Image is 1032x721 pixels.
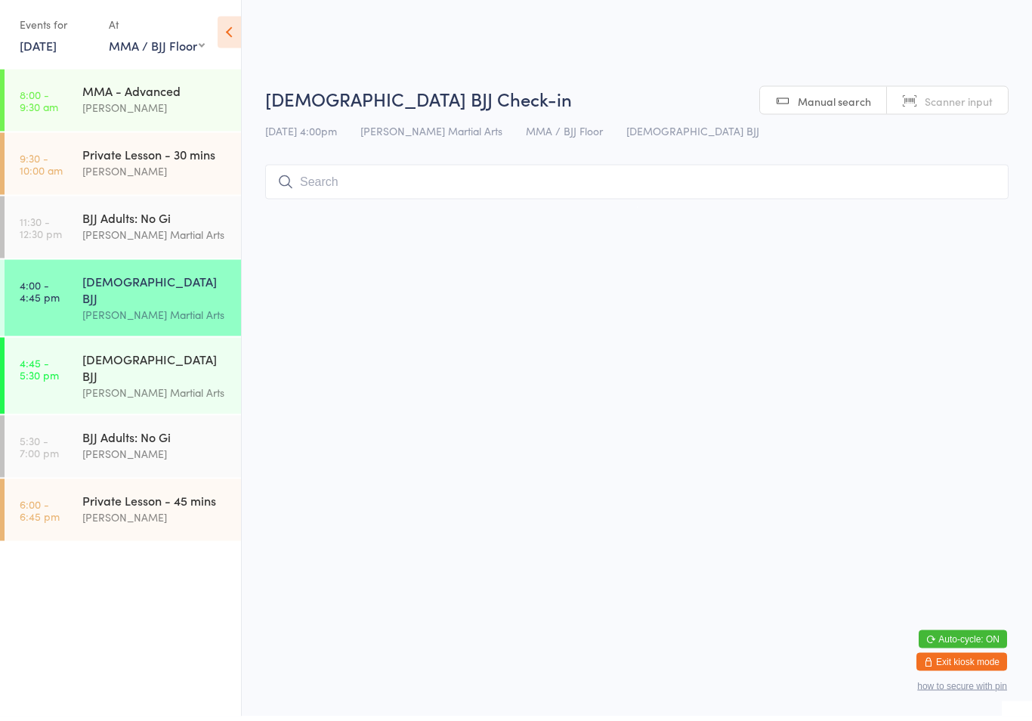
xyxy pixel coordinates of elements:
[919,635,1007,653] button: Auto-cycle: ON
[20,439,59,463] time: 5:30 - 7:00 pm
[5,342,241,419] a: 4:45 -5:30 pm[DEMOGRAPHIC_DATA] BJJ[PERSON_NAME] Martial Arts
[5,484,241,546] a: 6:00 -6:45 pmPrivate Lesson - 45 mins[PERSON_NAME]
[360,128,502,143] span: [PERSON_NAME] Martial Arts
[917,685,1007,696] button: how to secure with pin
[5,74,241,136] a: 8:00 -9:30 amMMA - Advanced[PERSON_NAME]
[82,433,228,450] div: BJJ Adults: No Gi
[82,231,228,248] div: [PERSON_NAME] Martial Arts
[109,42,205,58] div: MMA / BJJ Floor
[20,220,62,244] time: 11:30 - 12:30 pm
[626,128,759,143] span: [DEMOGRAPHIC_DATA] BJJ
[265,91,1009,116] h2: [DEMOGRAPHIC_DATA] BJJ Check-in
[5,201,241,263] a: 11:30 -12:30 pmBJJ Adults: No Gi[PERSON_NAME] Martial Arts
[265,128,337,143] span: [DATE] 4:00pm
[109,17,205,42] div: At
[20,42,57,58] a: [DATE]
[82,104,228,121] div: [PERSON_NAME]
[82,497,228,513] div: Private Lesson - 45 mins
[5,420,241,482] a: 5:30 -7:00 pmBJJ Adults: No Gi[PERSON_NAME]
[5,265,241,341] a: 4:00 -4:45 pm[DEMOGRAPHIC_DATA] BJJ[PERSON_NAME] Martial Arts
[798,98,871,113] span: Manual search
[526,128,603,143] span: MMA / BJJ Floor
[82,214,228,231] div: BJJ Adults: No Gi
[82,311,228,328] div: [PERSON_NAME] Martial Arts
[82,87,228,104] div: MMA - Advanced
[20,283,60,308] time: 4:00 - 4:45 pm
[82,355,228,388] div: [DEMOGRAPHIC_DATA] BJJ
[20,17,94,42] div: Events for
[82,277,228,311] div: [DEMOGRAPHIC_DATA] BJJ
[82,150,228,167] div: Private Lesson - 30 mins
[82,450,228,467] div: [PERSON_NAME]
[5,138,241,200] a: 9:30 -10:00 amPrivate Lesson - 30 mins[PERSON_NAME]
[20,361,59,385] time: 4:45 - 5:30 pm
[20,156,63,181] time: 9:30 - 10:00 am
[82,513,228,531] div: [PERSON_NAME]
[82,167,228,184] div: [PERSON_NAME]
[916,658,1007,676] button: Exit kiosk mode
[925,98,993,113] span: Scanner input
[82,388,228,406] div: [PERSON_NAME] Martial Arts
[265,169,1009,204] input: Search
[20,93,58,117] time: 8:00 - 9:30 am
[20,503,60,527] time: 6:00 - 6:45 pm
